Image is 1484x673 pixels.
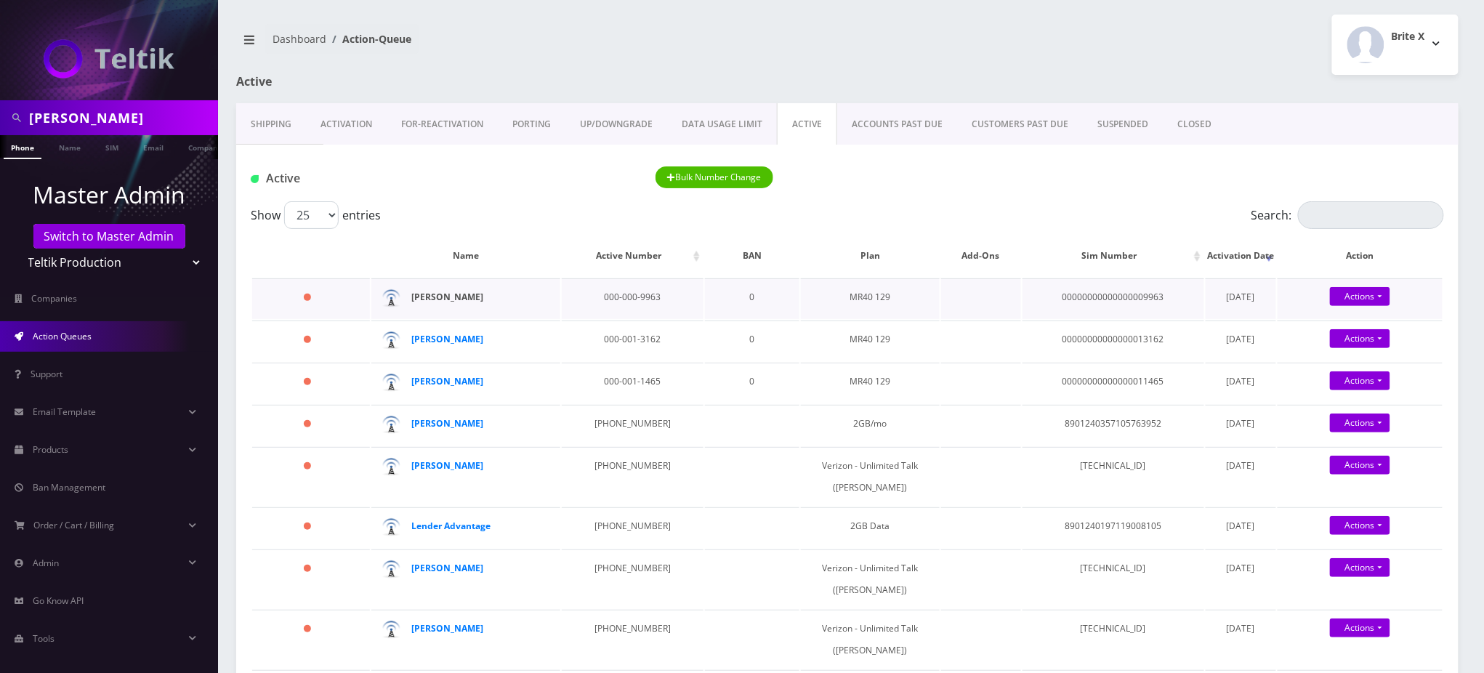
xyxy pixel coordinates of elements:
[236,24,836,65] nav: breadcrumb
[387,103,498,145] a: FOR-REActivation
[326,31,411,47] li: Action-Queue
[801,321,940,361] td: MR40 129
[801,447,940,506] td: Verizon - Unlimited Talk ([PERSON_NAME])
[411,417,483,430] a: [PERSON_NAME]
[957,103,1083,145] a: CUSTOMERS PAST DUE
[705,278,799,319] td: 0
[1278,235,1443,277] th: Action
[411,291,483,303] strong: [PERSON_NAME]
[1227,417,1255,430] span: [DATE]
[1023,278,1204,319] td: 00000000000000009963
[1023,507,1204,548] td: 8901240197119008105
[498,103,565,145] a: PORTING
[136,135,171,158] a: Email
[1227,622,1255,634] span: [DATE]
[562,363,704,403] td: 000-001-1465
[777,103,837,145] a: ACTIVE
[1227,375,1255,387] span: [DATE]
[801,363,940,403] td: MR40 129
[1227,520,1255,532] span: [DATE]
[1023,405,1204,446] td: 8901240357105763952
[98,135,126,158] a: SIM
[251,172,634,185] h1: Active
[236,103,306,145] a: Shipping
[236,75,629,89] h1: Active
[33,632,55,645] span: Tools
[33,481,105,493] span: Ban Management
[1023,610,1204,669] td: [TECHNICAL_ID]
[1023,235,1204,277] th: Sim Number: activate to sort column ascending
[33,443,68,456] span: Products
[52,135,88,158] a: Name
[1206,235,1276,277] th: Activation Date: activate to sort column ascending
[411,562,483,574] a: [PERSON_NAME]
[705,363,799,403] td: 0
[31,368,62,380] span: Support
[1164,103,1227,145] a: CLOSED
[705,321,799,361] td: 0
[411,333,483,345] a: [PERSON_NAME]
[1023,549,1204,608] td: [TECHNICAL_ID]
[33,595,84,607] span: Go Know API
[837,103,957,145] a: ACCOUNTS PAST DUE
[411,375,483,387] a: [PERSON_NAME]
[1227,459,1255,472] span: [DATE]
[562,235,704,277] th: Active Number: activate to sort column ascending
[562,321,704,361] td: 000-001-3162
[1227,562,1255,574] span: [DATE]
[1227,291,1255,303] span: [DATE]
[29,104,214,132] input: Search in Company
[705,235,799,277] th: BAN
[306,103,387,145] a: Activation
[1023,321,1204,361] td: 00000000000000013162
[1330,371,1390,390] a: Actions
[801,235,940,277] th: Plan
[273,32,326,46] a: Dashboard
[32,292,78,305] span: Companies
[1332,15,1459,75] button: Brite X
[1330,287,1390,306] a: Actions
[284,201,339,229] select: Showentries
[1330,414,1390,432] a: Actions
[1023,363,1204,403] td: 00000000000000011465
[371,235,560,277] th: Name
[33,224,185,249] a: Switch to Master Admin
[562,549,704,608] td: [PHONE_NUMBER]
[1251,201,1444,229] label: Search:
[562,447,704,506] td: [PHONE_NUMBER]
[181,135,230,158] a: Company
[565,103,667,145] a: UP/DOWNGRADE
[562,610,704,669] td: [PHONE_NUMBER]
[251,201,381,229] label: Show entries
[44,39,174,78] img: Teltik Production
[1227,333,1255,345] span: [DATE]
[801,610,940,669] td: Verizon - Unlimited Talk ([PERSON_NAME])
[1392,31,1425,43] h2: Brite X
[1023,447,1204,506] td: [TECHNICAL_ID]
[1330,618,1390,637] a: Actions
[33,330,92,342] span: Action Queues
[411,520,491,532] a: Lender Advantage
[33,557,59,569] span: Admin
[1330,558,1390,577] a: Actions
[1330,516,1390,535] a: Actions
[562,278,704,319] td: 000-000-9963
[411,622,483,634] a: [PERSON_NAME]
[1330,456,1390,475] a: Actions
[4,135,41,159] a: Phone
[1298,201,1444,229] input: Search:
[411,459,483,472] a: [PERSON_NAME]
[1083,103,1164,145] a: SUSPENDED
[251,175,259,183] img: Active
[801,278,940,319] td: MR40 129
[801,405,940,446] td: 2GB/mo
[941,235,1021,277] th: Add-Ons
